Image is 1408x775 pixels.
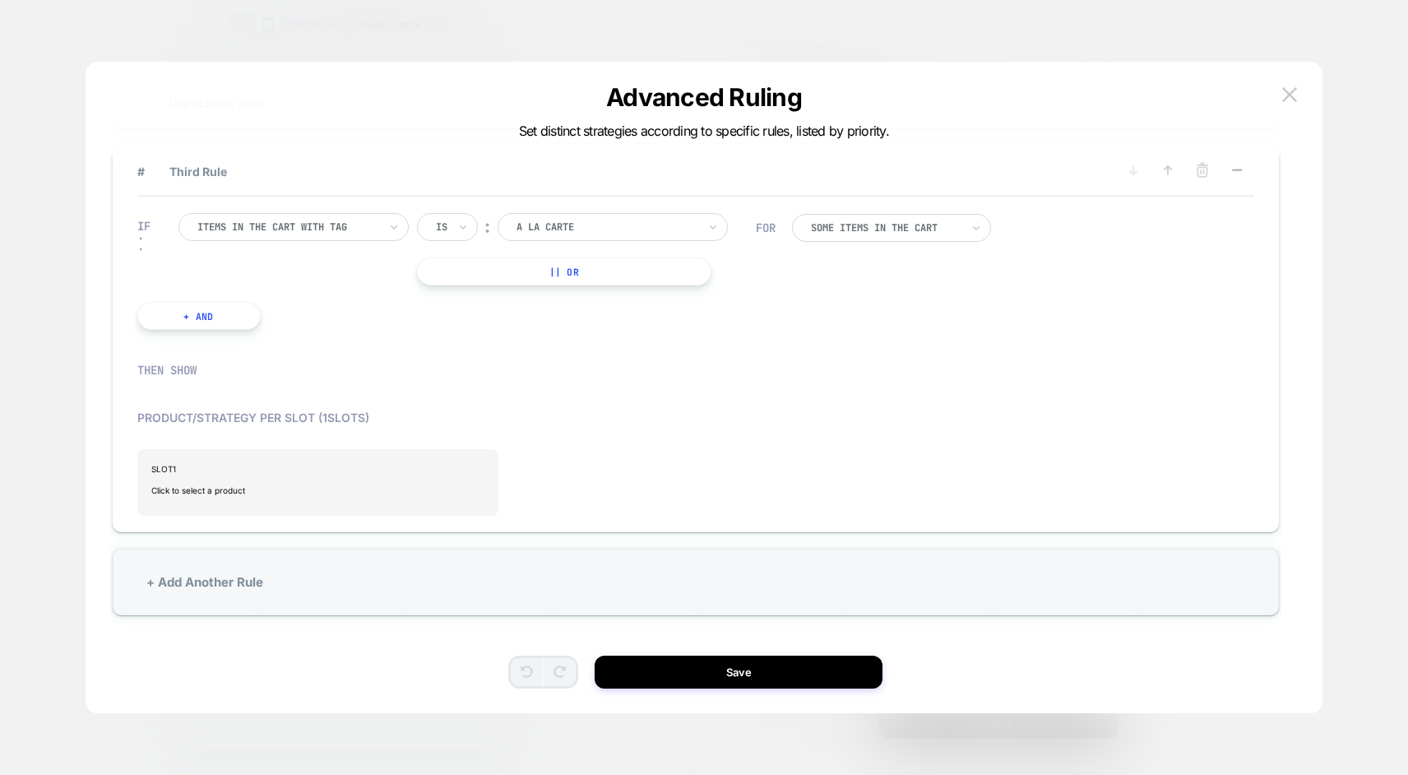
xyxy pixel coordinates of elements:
[519,82,889,112] p: Advanced Ruling
[595,656,882,689] button: Save
[519,123,889,139] span: Set distinct strategies according to specific rules, listed by priority.
[113,549,1280,615] div: + Add Another Rule
[811,221,961,234] div: Some Items in the cart
[137,165,1117,179] span: Third Rule
[756,220,776,235] div: FOR
[137,363,1247,378] div: THEN SHOW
